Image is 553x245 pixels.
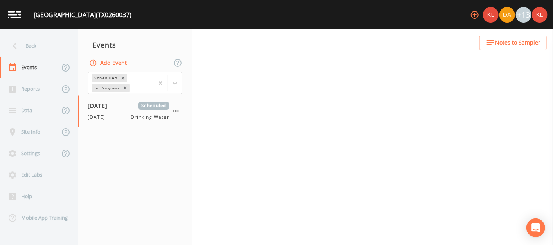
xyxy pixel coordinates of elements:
[532,7,548,23] img: 9c4450d90d3b8045b2e5fa62e4f92659
[483,7,499,23] div: Kler Teran
[526,218,545,237] div: Open Intercom Messenger
[516,7,531,23] div: +13
[499,7,515,23] div: David Weber
[131,114,169,121] span: Drinking Water
[88,114,110,121] span: [DATE]
[78,95,192,127] a: [DATE]Scheduled[DATE]Drinking Water
[479,36,547,50] button: Notes to Sampler
[8,11,21,18] img: logo
[92,74,119,82] div: Scheduled
[138,102,169,110] span: Scheduled
[78,35,192,55] div: Events
[121,84,130,92] div: Remove In Progress
[92,84,121,92] div: In Progress
[483,7,499,23] img: 9c4450d90d3b8045b2e5fa62e4f92659
[119,74,127,82] div: Remove Scheduled
[88,56,130,70] button: Add Event
[499,7,515,23] img: a84961a0472e9debc750dd08a004988d
[495,38,540,48] span: Notes to Sampler
[88,102,113,110] span: [DATE]
[34,10,131,20] div: [GEOGRAPHIC_DATA] (TX0260037)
